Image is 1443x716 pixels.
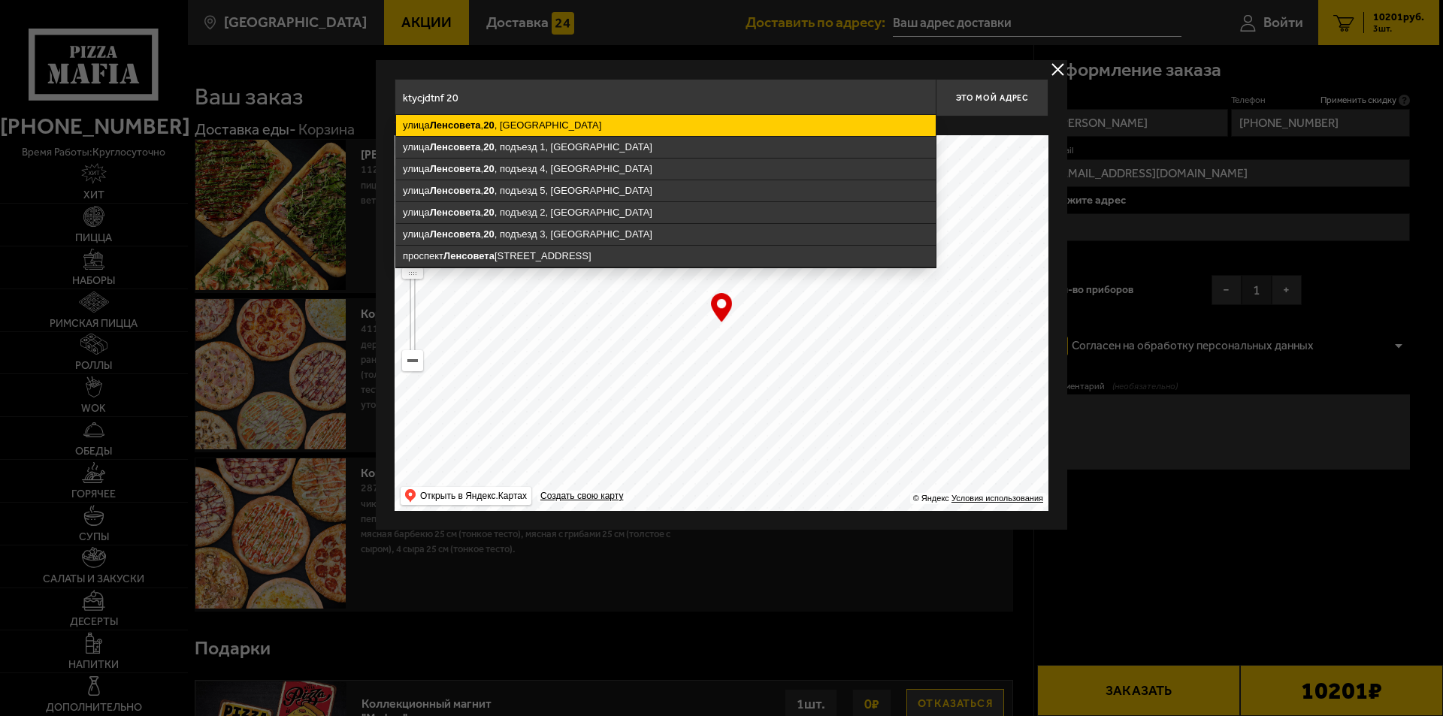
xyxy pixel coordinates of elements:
[936,79,1048,116] button: Это мой адрес
[1048,60,1067,79] button: delivery type
[430,119,481,131] ymaps: Ленсовета
[396,246,936,267] ymaps: проспект [STREET_ADDRESS]
[396,137,936,158] ymaps: улица , , подъезд 1, [GEOGRAPHIC_DATA]
[420,487,527,505] ymaps: Открыть в Яндекс.Картах
[395,79,936,116] input: Введите адрес доставки
[396,180,936,201] ymaps: улица , , подъезд 5, [GEOGRAPHIC_DATA]
[483,228,494,240] ymaps: 20
[430,185,481,196] ymaps: Ленсовета
[956,93,1028,103] span: Это мой адрес
[913,494,949,503] ymaps: © Яндекс
[483,185,494,196] ymaps: 20
[430,141,481,153] ymaps: Ленсовета
[951,494,1043,503] a: Условия использования
[537,491,626,502] a: Создать свою карту
[430,207,481,218] ymaps: Ленсовета
[396,202,936,223] ymaps: улица , , подъезд 2, [GEOGRAPHIC_DATA]
[401,487,531,505] ymaps: Открыть в Яндекс.Картах
[483,141,494,153] ymaps: 20
[430,228,481,240] ymaps: Ленсовета
[483,119,494,131] ymaps: 20
[396,159,936,180] ymaps: улица , , подъезд 4, [GEOGRAPHIC_DATA]
[396,224,936,245] ymaps: улица , , подъезд 3, [GEOGRAPHIC_DATA]
[430,163,481,174] ymaps: Ленсовета
[395,120,607,132] p: Укажите дом на карте или в поле ввода
[396,115,936,136] ymaps: улица , , [GEOGRAPHIC_DATA]
[443,250,495,261] ymaps: Ленсовета
[483,163,494,174] ymaps: 20
[483,207,494,218] ymaps: 20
